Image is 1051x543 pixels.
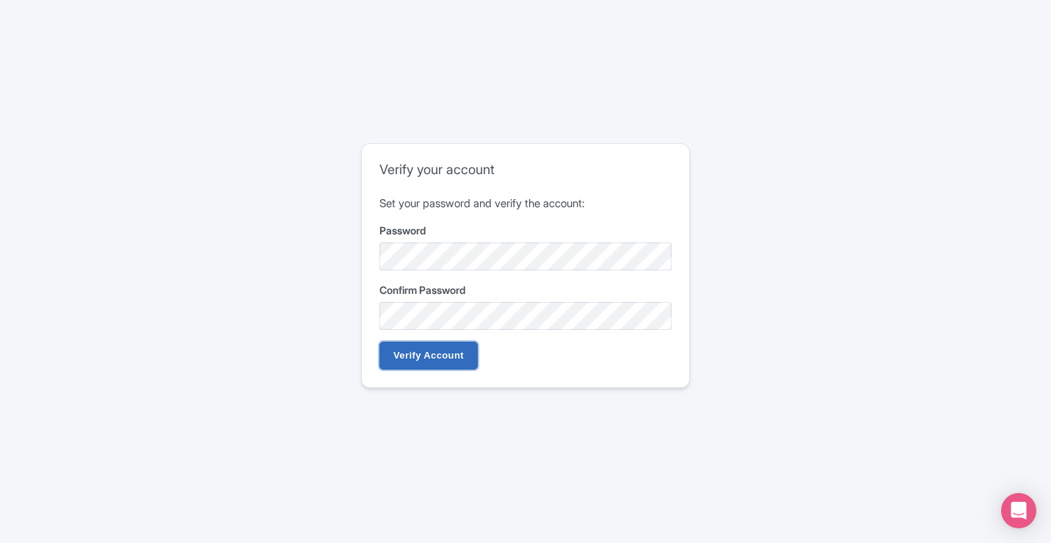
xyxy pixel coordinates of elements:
h2: Verify your account [379,162,672,178]
label: Password [379,223,672,238]
input: Verify Account [379,342,478,370]
label: Confirm Password [379,282,672,298]
div: Open Intercom Messenger [1001,493,1036,528]
p: Set your password and verify the account: [379,195,672,212]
